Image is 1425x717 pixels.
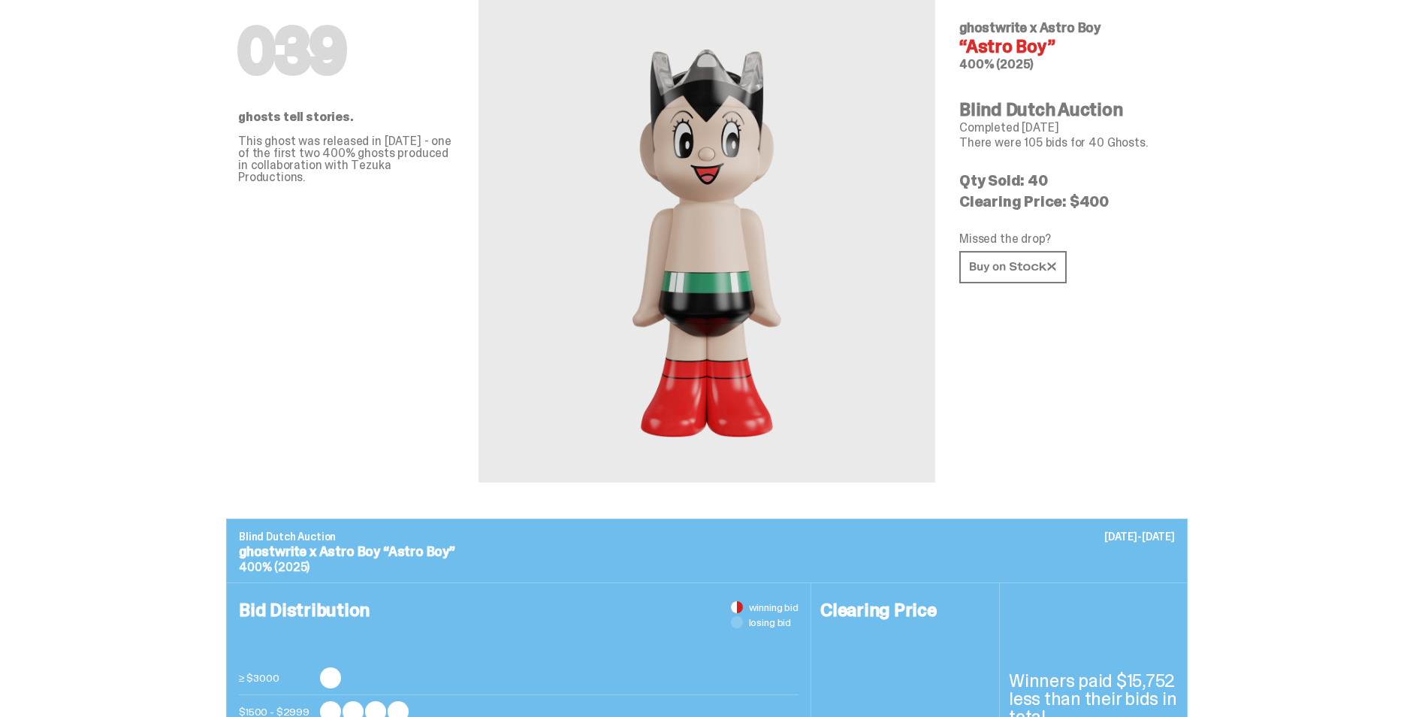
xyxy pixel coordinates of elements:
h4: Bid Distribution [239,601,799,667]
h4: Clearing Price [820,601,990,619]
p: Qty Sold: 40 [959,173,1176,188]
h4: “Astro Boy” [959,38,1176,56]
p: [DATE]-[DATE] [1104,531,1175,542]
span: winning bid [749,602,799,613]
h4: Blind Dutch Auction [959,101,1176,119]
p: Completed [DATE] [959,122,1176,134]
p: Clearing Price: $400 [959,194,1176,209]
p: ≥ $3000 [239,667,314,688]
p: ghosts tell stories. [238,111,454,123]
p: There were 105 bids for 40 Ghosts. [959,137,1176,149]
span: losing bid [749,617,792,628]
img: Astro Boy&ldquo;Astro Boy&rdquo; [617,33,796,446]
p: Missed the drop? [959,233,1176,245]
p: ghostwrite x Astro Boy “Astro Boy” [239,545,1175,558]
p: This ghost was released in [DATE] - one of the first two 400% ghosts produced in collaboration wi... [238,135,454,183]
h1: 039 [238,21,454,81]
span: 400% (2025) [239,559,309,575]
span: ghostwrite x Astro Boy [959,19,1100,37]
span: 400% (2025) [959,56,1034,72]
p: Blind Dutch Auction [239,531,1175,542]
